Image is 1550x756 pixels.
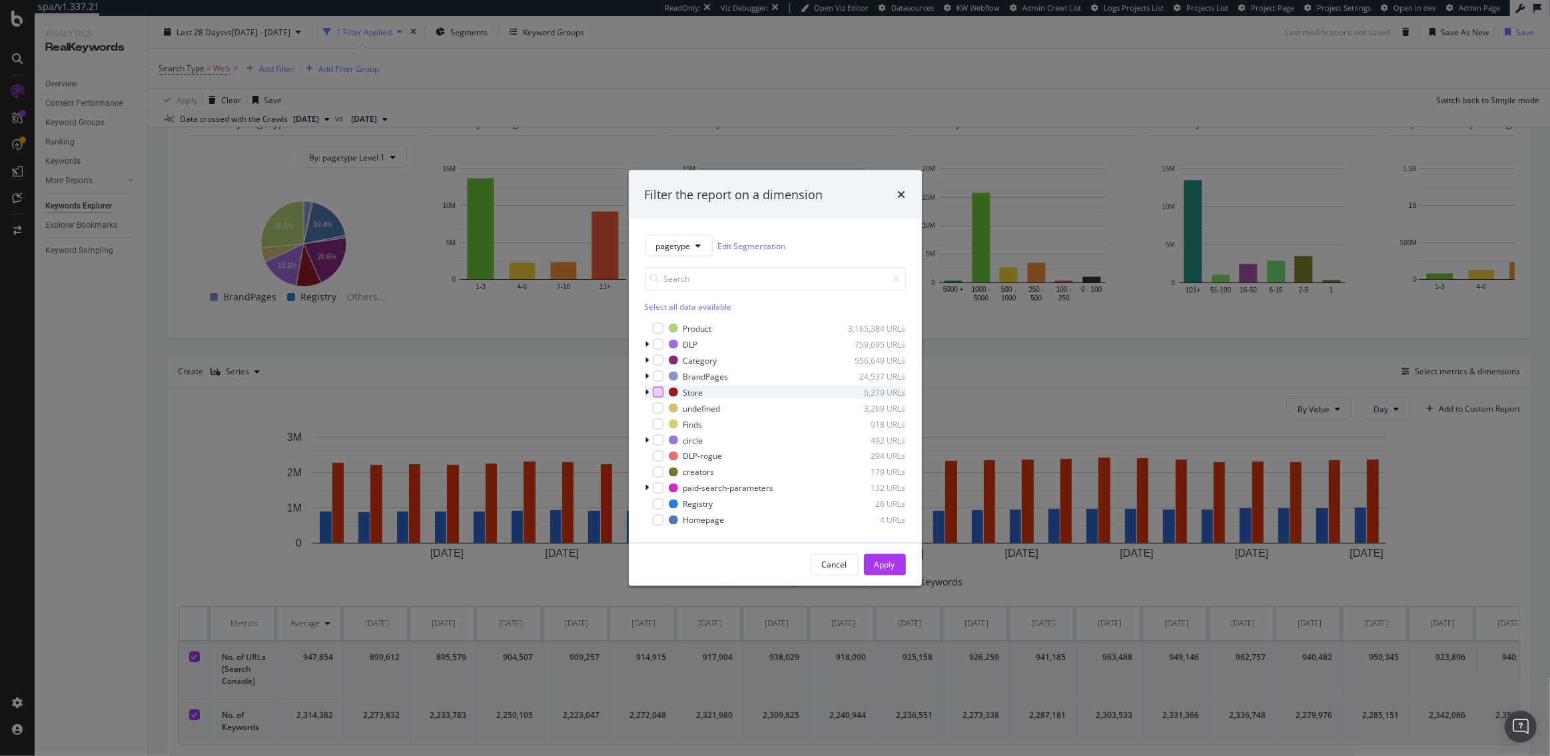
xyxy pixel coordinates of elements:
[841,482,906,494] div: 132 URLs
[683,418,703,430] div: Finds
[645,267,906,290] input: Search
[683,450,723,462] div: DLP-rogue
[683,338,698,350] div: DLP
[841,354,906,366] div: 556,649 URLs
[841,322,906,334] div: 3,165,384 URLs
[811,554,859,575] button: Cancel
[683,498,713,510] div: Registry
[683,466,715,478] div: creators
[841,370,906,382] div: 24,537 URLs
[645,186,823,203] div: Filter the report on a dimension
[683,322,712,334] div: Product
[841,418,906,430] div: 918 URLs
[898,186,906,203] div: times
[841,386,906,398] div: 6,279 URLs
[683,402,721,414] div: undefined
[841,450,906,462] div: 294 URLs
[683,514,725,526] div: Homepage
[683,370,729,382] div: BrandPages
[683,434,703,446] div: circle
[683,354,717,366] div: Category
[841,466,906,478] div: 179 URLs
[645,301,906,312] div: Select all data available
[1505,711,1537,743] div: Open Intercom Messenger
[841,338,906,350] div: 759,695 URLs
[683,482,774,494] div: paid-search-parameters
[629,170,922,586] div: modal
[864,554,906,575] button: Apply
[718,238,786,252] a: Edit Segmentation
[875,559,895,570] div: Apply
[841,498,906,510] div: 26 URLs
[656,240,691,251] span: pagetype
[841,514,906,526] div: 4 URLs
[841,402,906,414] div: 3,269 URLs
[822,559,847,570] div: Cancel
[683,386,703,398] div: Store
[645,235,713,256] button: pagetype
[841,434,906,446] div: 492 URLs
